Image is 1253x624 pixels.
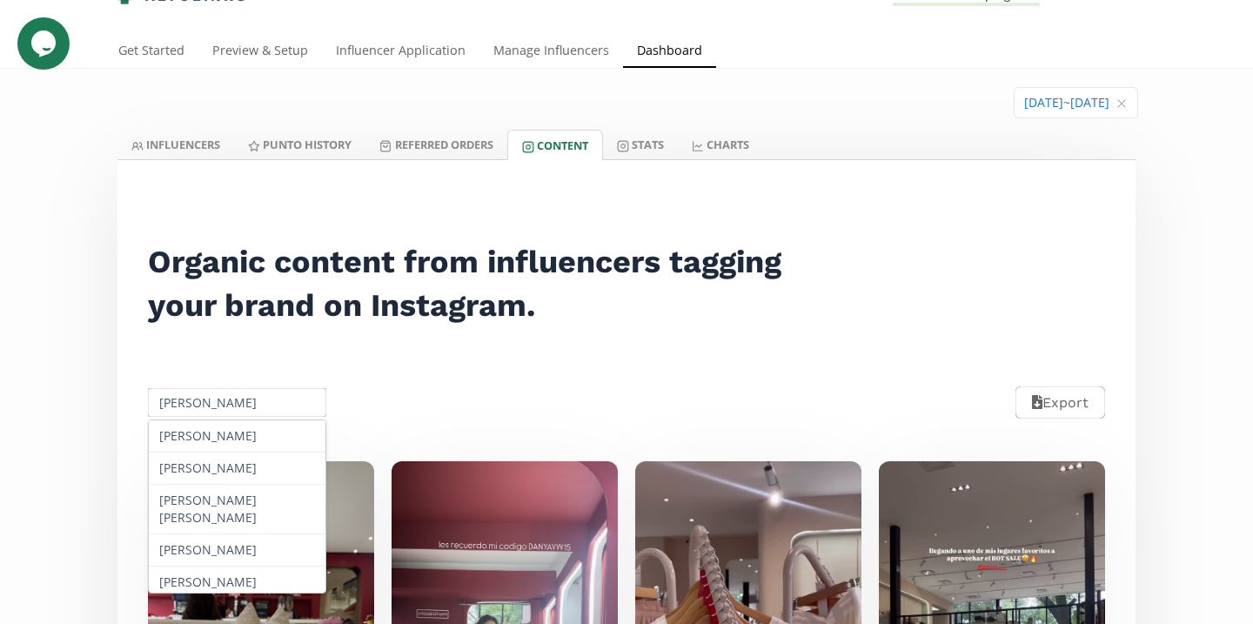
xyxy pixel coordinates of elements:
[1015,386,1105,419] button: Export
[365,130,506,159] a: Referred Orders
[149,420,325,453] div: [PERSON_NAME]
[198,35,322,70] a: Preview & Setup
[149,567,325,599] div: [PERSON_NAME]
[678,130,763,159] a: CHARTS
[1116,95,1127,112] span: Clear
[149,534,325,567] div: [PERSON_NAME]
[507,130,603,160] a: Content
[104,35,198,70] a: Get Started
[603,130,678,159] a: Stats
[149,453,325,485] div: [PERSON_NAME]
[17,17,73,70] iframe: chat widget
[117,130,234,159] a: INFLUENCERS
[479,35,623,70] a: Manage Influencers
[1116,98,1127,109] svg: close
[149,485,325,534] div: [PERSON_NAME] [PERSON_NAME]
[623,35,716,70] a: Dashboard
[322,35,479,70] a: Influencer Application
[145,386,329,419] input: All influencers
[234,130,365,159] a: Punto HISTORY
[148,240,804,327] h2: Organic content from influencers tagging your brand on Instagram.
